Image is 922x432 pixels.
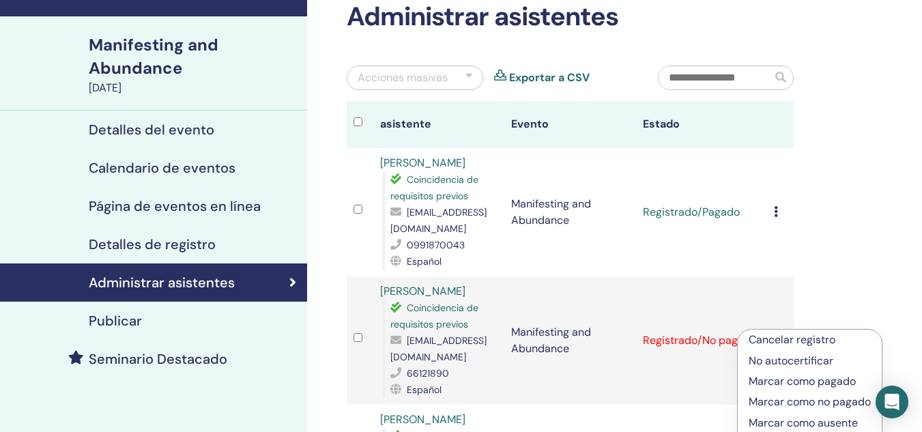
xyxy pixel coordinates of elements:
span: Coincidencia de requisitos previos [390,302,478,330]
td: Manifesting and Abundance [504,276,636,405]
span: [EMAIL_ADDRESS][DOMAIN_NAME] [390,334,487,363]
p: Marcar como pagado [749,373,871,390]
a: [PERSON_NAME] [380,156,465,170]
h4: Publicar [89,313,142,329]
p: Cancelar registro [749,332,871,348]
th: asistente [373,101,505,148]
span: 0991870043 [407,239,465,251]
h4: Detalles de registro [89,236,216,253]
a: [PERSON_NAME] [380,284,465,298]
a: Manifesting and Abundance[DATE] [81,33,307,96]
p: Marcar como no pagado [749,394,871,410]
p: No autocertificar [749,353,871,369]
a: [PERSON_NAME] [380,412,465,427]
div: Open Intercom Messenger [876,386,908,418]
div: [DATE] [89,80,299,96]
h2: Administrar asistentes [347,1,794,33]
a: Exportar a CSV [509,70,590,86]
span: Español [407,255,442,268]
span: [EMAIL_ADDRESS][DOMAIN_NAME] [390,206,487,235]
span: Español [407,384,442,396]
h4: Calendario de eventos [89,160,235,176]
p: Marcar como ausente [749,415,871,431]
span: 66121890 [407,367,449,379]
h4: Seminario Destacado [89,351,227,367]
h4: Página de eventos en línea [89,198,261,214]
th: Evento [504,101,636,148]
div: Manifesting and Abundance [89,33,299,80]
th: Estado [636,101,768,148]
td: Manifesting and Abundance [504,148,636,276]
h4: Administrar asistentes [89,274,235,291]
h4: Detalles del evento [89,121,214,138]
span: Coincidencia de requisitos previos [390,173,478,202]
div: Acciones masivas [358,70,448,86]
